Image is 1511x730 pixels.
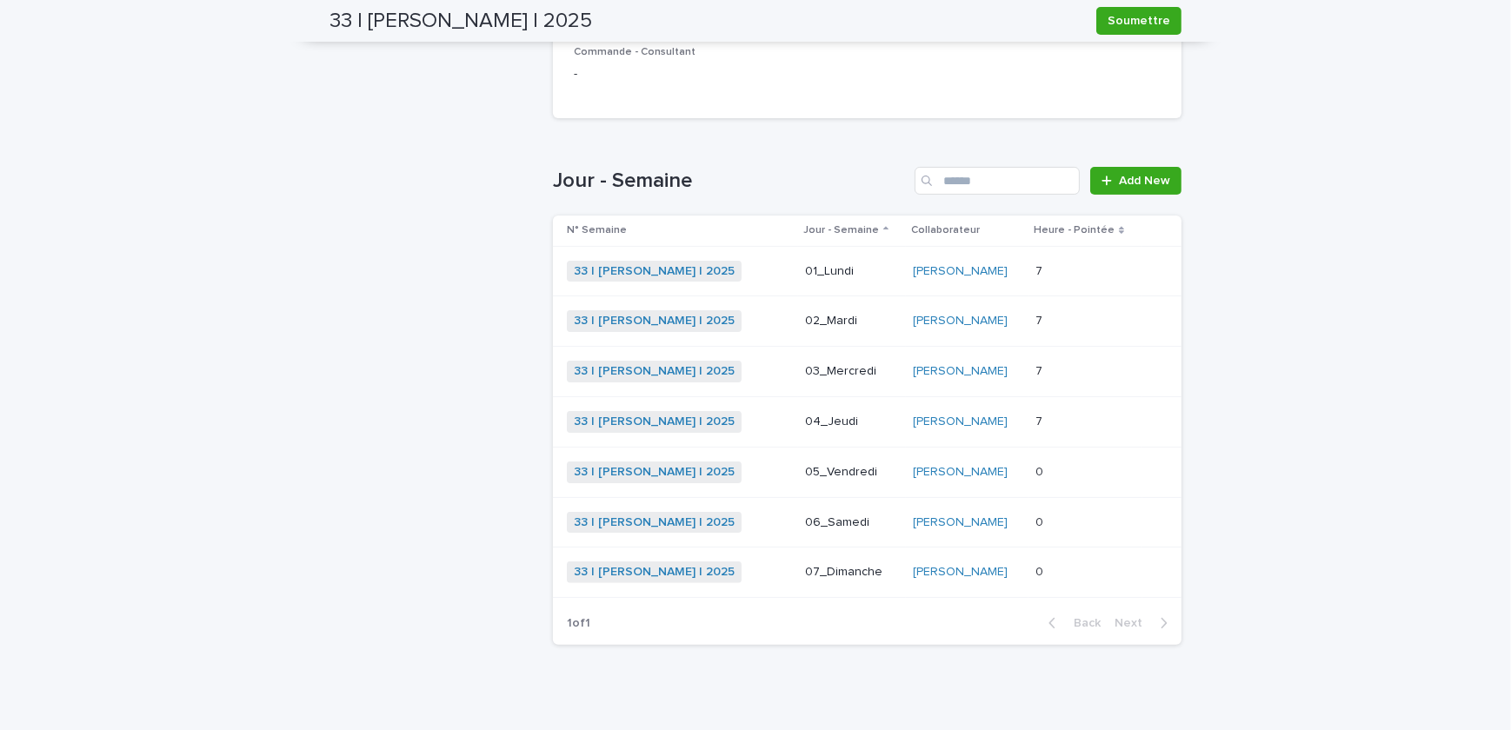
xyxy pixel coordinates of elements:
[1096,7,1182,35] button: Soumettre
[567,221,627,240] p: N° Semaine
[805,465,899,480] p: 05_Vendredi
[553,547,1182,598] tr: 33 | [PERSON_NAME] | 2025 07_Dimanche[PERSON_NAME] 00
[1108,12,1170,30] span: Soumettre
[1108,615,1182,631] button: Next
[911,221,980,240] p: Collaborateur
[913,264,1008,279] a: [PERSON_NAME]
[574,65,1161,83] p: -
[574,264,735,279] a: 33 | [PERSON_NAME] | 2025
[1090,167,1182,195] a: Add New
[1035,310,1046,328] p: 7
[553,396,1182,447] tr: 33 | [PERSON_NAME] | 2025 04_Jeudi[PERSON_NAME] 77
[1063,617,1101,629] span: Back
[574,565,735,580] a: 33 | [PERSON_NAME] | 2025
[574,47,696,57] span: Commande - Consultant
[805,264,899,279] p: 01_Lundi
[329,9,592,34] h2: 33 | [PERSON_NAME] | 2025
[574,515,735,530] a: 33 | [PERSON_NAME] | 2025
[913,314,1008,328] a: [PERSON_NAME]
[1035,461,1047,480] p: 0
[1035,512,1047,530] p: 0
[913,565,1008,580] a: [PERSON_NAME]
[1035,411,1046,429] p: 7
[553,296,1182,347] tr: 33 | [PERSON_NAME] | 2025 02_Mardi[PERSON_NAME] 77
[574,364,735,379] a: 33 | [PERSON_NAME] | 2025
[913,465,1008,480] a: [PERSON_NAME]
[1119,175,1170,187] span: Add New
[553,169,908,194] h1: Jour - Semaine
[805,415,899,429] p: 04_Jeudi
[913,515,1008,530] a: [PERSON_NAME]
[1035,361,1046,379] p: 7
[805,565,899,580] p: 07_Dimanche
[915,167,1080,195] input: Search
[1034,221,1115,240] p: Heure - Pointée
[913,415,1008,429] a: [PERSON_NAME]
[574,465,735,480] a: 33 | [PERSON_NAME] | 2025
[805,364,899,379] p: 03_Mercredi
[805,515,899,530] p: 06_Samedi
[1035,261,1046,279] p: 7
[553,447,1182,497] tr: 33 | [PERSON_NAME] | 2025 05_Vendredi[PERSON_NAME] 00
[1035,561,1047,580] p: 0
[574,415,735,429] a: 33 | [PERSON_NAME] | 2025
[553,347,1182,397] tr: 33 | [PERSON_NAME] | 2025 03_Mercredi[PERSON_NAME] 77
[574,314,735,328] a: 33 | [PERSON_NAME] | 2025
[1035,615,1108,631] button: Back
[553,246,1182,296] tr: 33 | [PERSON_NAME] | 2025 01_Lundi[PERSON_NAME] 77
[805,314,899,328] p: 02_Mardi
[553,602,604,645] p: 1 of 1
[1115,617,1153,629] span: Next
[553,497,1182,547] tr: 33 | [PERSON_NAME] | 2025 06_Samedi[PERSON_NAME] 00
[803,221,879,240] p: Jour - Semaine
[913,364,1008,379] a: [PERSON_NAME]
